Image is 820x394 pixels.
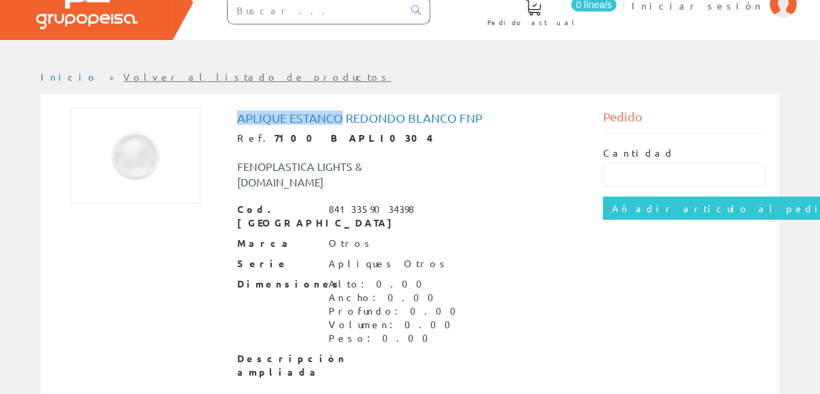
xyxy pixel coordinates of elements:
span: Cod. [GEOGRAPHIC_DATA] [237,203,319,230]
span: Dimensiones [237,277,319,291]
a: Volver al listado de productos [124,71,392,83]
img: Foto artículo Aplique Estanco Redondo Blanco Fnp (192x140.544) [70,108,201,203]
label: Cantidad [603,146,675,160]
div: Ref. [237,132,583,145]
div: Apliques Otros [329,257,449,271]
div: Volumen: 0.00 [329,318,464,332]
h1: Aplique Estanco Redondo Blanco Fnp [237,111,583,125]
div: Peso: 0.00 [329,332,464,345]
div: Profundo: 0.00 [329,304,464,318]
div: 8413359034398 [329,203,414,216]
div: Pedido [603,108,766,133]
span: Marca [237,237,319,250]
div: Alto: 0.00 [329,277,464,291]
span: Descripción ampliada [237,352,319,379]
a: Inicio [41,71,98,83]
span: Pedido actual [487,16,579,29]
div: Ancho: 0.00 [329,291,464,304]
div: FENOPLASTICA LIGHTS & [DOMAIN_NAME] [227,159,440,190]
strong: 7100 B APLI0304 [274,132,433,144]
span: Serie [237,257,319,271]
div: Otros [329,237,374,250]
